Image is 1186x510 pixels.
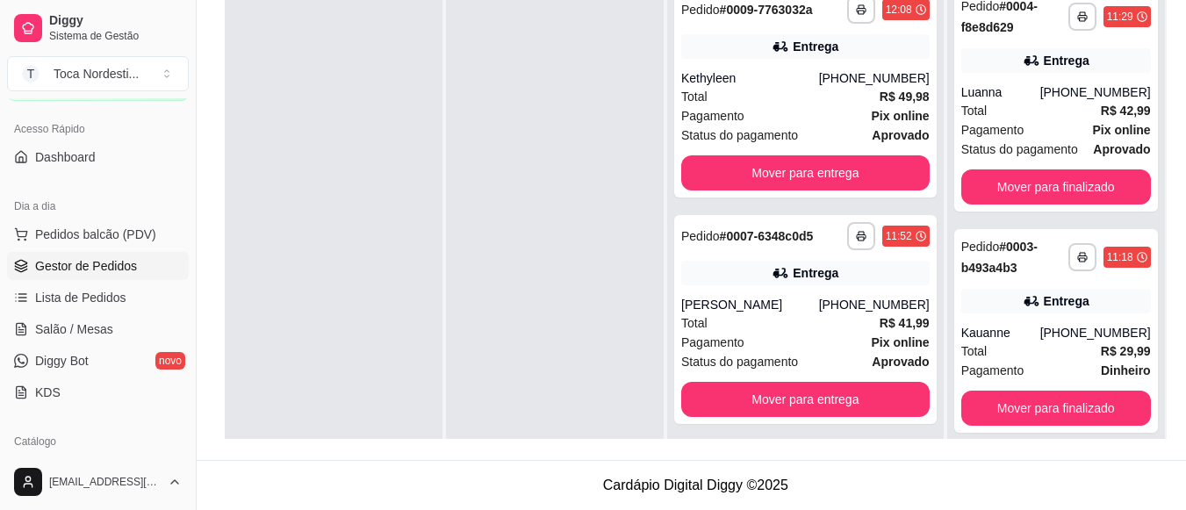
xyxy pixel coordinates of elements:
[49,475,161,489] span: [EMAIL_ADDRESS][DOMAIN_NAME]
[35,226,156,243] span: Pedidos balcão (PDV)
[1040,324,1151,341] div: [PHONE_NUMBER]
[872,355,929,369] strong: aprovado
[35,352,89,370] span: Diggy Bot
[961,140,1078,159] span: Status do pagamento
[681,352,798,371] span: Status do pagamento
[22,65,40,83] span: T
[35,289,126,306] span: Lista de Pedidos
[7,192,189,220] div: Dia a dia
[681,155,930,190] button: Mover para entrega
[7,427,189,456] div: Catálogo
[880,90,930,104] strong: R$ 49,98
[7,143,189,171] a: Dashboard
[681,313,708,333] span: Total
[35,148,96,166] span: Dashboard
[49,13,182,29] span: Diggy
[681,333,744,352] span: Pagamento
[1044,52,1089,69] div: Entrega
[7,220,189,248] button: Pedidos balcão (PDV)
[961,324,1040,341] div: Kauanne
[961,391,1151,426] button: Mover para finalizado
[681,296,819,313] div: [PERSON_NAME]
[681,106,744,126] span: Pagamento
[35,384,61,401] span: KDS
[7,378,189,406] a: KDS
[35,320,113,338] span: Salão / Mesas
[1101,363,1151,377] strong: Dinheiro
[54,65,139,83] div: Toca Nordesti ...
[961,120,1024,140] span: Pagamento
[1093,123,1151,137] strong: Pix online
[1044,292,1089,310] div: Entrega
[1093,142,1150,156] strong: aprovado
[886,229,912,243] div: 11:52
[681,69,819,87] div: Kethyleen
[7,347,189,375] a: Diggy Botnovo
[1107,10,1133,24] div: 11:29
[720,229,814,243] strong: # 0007-6348c0d5
[793,38,838,55] div: Entrega
[7,56,189,91] button: Select a team
[961,169,1151,205] button: Mover para finalizado
[819,69,930,87] div: [PHONE_NUMBER]
[720,3,813,17] strong: # 0009-7763032a
[961,101,988,120] span: Total
[49,29,182,43] span: Sistema de Gestão
[681,382,930,417] button: Mover para entrega
[681,229,720,243] span: Pedido
[7,461,189,503] button: [EMAIL_ADDRESS][DOMAIN_NAME]
[819,296,930,313] div: [PHONE_NUMBER]
[961,361,1024,380] span: Pagamento
[7,115,189,143] div: Acesso Rápido
[35,257,137,275] span: Gestor de Pedidos
[872,335,930,349] strong: Pix online
[7,284,189,312] a: Lista de Pedidos
[681,126,798,145] span: Status do pagamento
[681,87,708,106] span: Total
[1107,250,1133,264] div: 11:18
[872,128,929,142] strong: aprovado
[961,240,1000,254] span: Pedido
[886,3,912,17] div: 12:08
[793,264,838,282] div: Entrega
[7,252,189,280] a: Gestor de Pedidos
[961,83,1040,101] div: Luanna
[7,7,189,49] a: DiggySistema de Gestão
[961,240,1038,275] strong: # 0003-b493a4b3
[872,109,930,123] strong: Pix online
[961,341,988,361] span: Total
[1040,83,1151,101] div: [PHONE_NUMBER]
[880,316,930,330] strong: R$ 41,99
[7,315,189,343] a: Salão / Mesas
[681,3,720,17] span: Pedido
[1101,344,1151,358] strong: R$ 29,99
[1101,104,1151,118] strong: R$ 42,99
